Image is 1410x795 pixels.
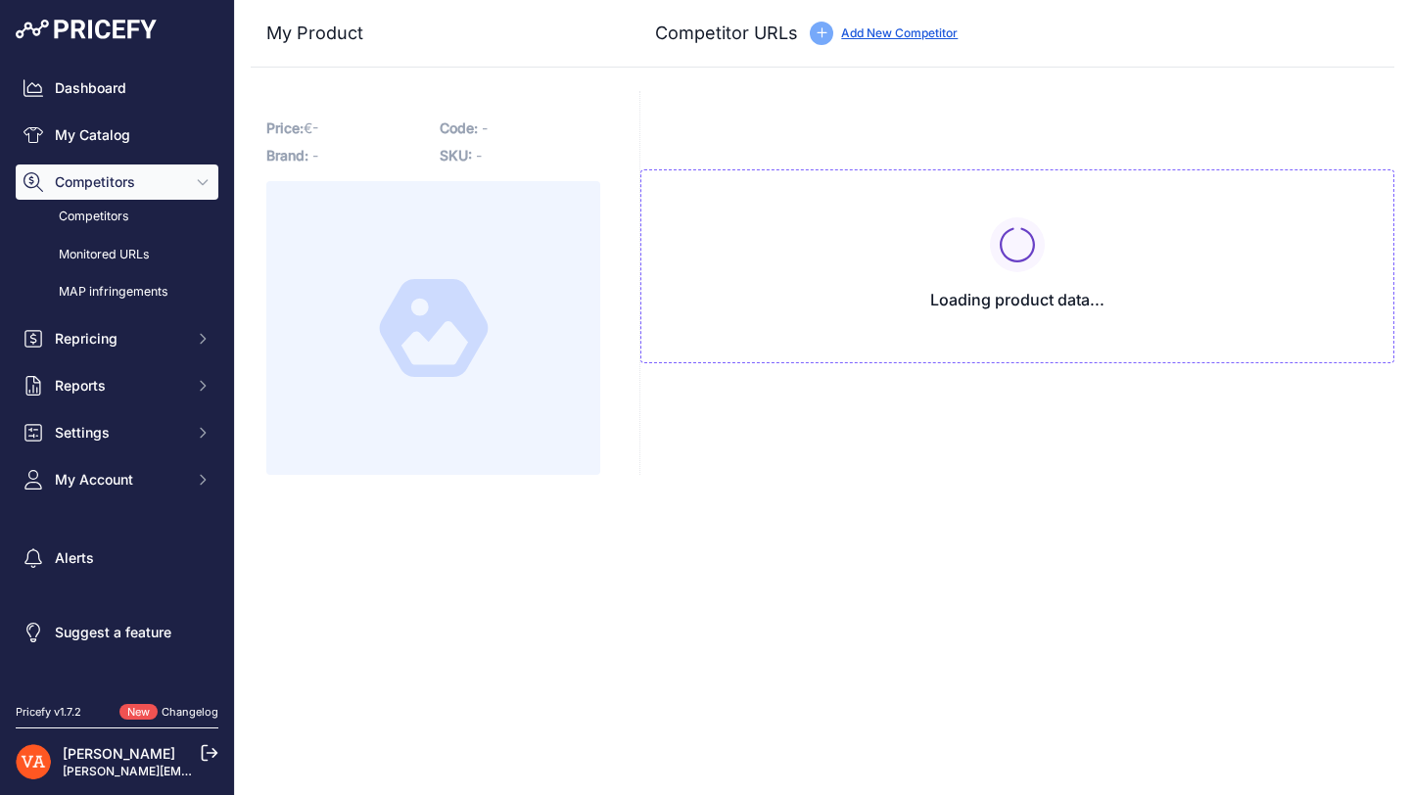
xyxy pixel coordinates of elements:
[440,147,472,164] span: SKU:
[266,147,308,164] span: Brand:
[16,20,157,39] img: Pricefy Logo
[16,368,218,403] button: Reports
[476,147,482,164] span: -
[16,704,81,721] div: Pricefy v1.7.2
[16,321,218,356] button: Repricing
[312,147,318,164] span: -
[266,20,600,47] h3: My Product
[16,415,218,450] button: Settings
[16,540,218,576] a: Alerts
[16,70,218,680] nav: Sidebar
[440,119,478,136] span: Code:
[63,745,175,762] a: [PERSON_NAME]
[63,764,461,778] a: [PERSON_NAME][EMAIL_ADDRESS][PERSON_NAME][DOMAIN_NAME]
[16,275,218,309] a: MAP infringements
[312,119,318,136] span: -
[482,119,488,136] span: -
[16,70,218,106] a: Dashboard
[16,200,218,234] a: Competitors
[55,423,183,443] span: Settings
[266,119,304,136] span: Price:
[655,20,798,47] h3: Competitor URLs
[841,25,958,40] a: Add New Competitor
[16,238,218,272] a: Monitored URLs
[55,329,183,349] span: Repricing
[162,705,218,719] a: Changelog
[119,704,158,721] span: New
[16,615,218,650] a: Suggest a feature
[16,164,218,200] button: Competitors
[16,117,218,153] a: My Catalog
[266,115,428,142] p: €
[55,172,183,192] span: Competitors
[16,462,218,497] button: My Account
[657,288,1378,311] h3: Loading product data...
[55,376,183,396] span: Reports
[55,470,183,490] span: My Account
